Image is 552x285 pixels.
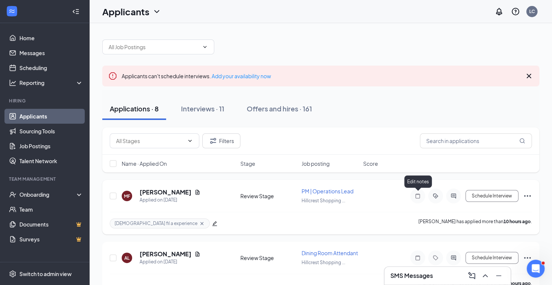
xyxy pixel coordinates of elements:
a: DocumentsCrown [19,217,83,232]
svg: Document [194,251,200,257]
h3: SMS Messages [390,272,433,280]
svg: Settings [9,270,16,278]
a: Job Postings [19,139,83,153]
iframe: Intercom live chat [527,260,545,278]
a: Sourcing Tools [19,124,83,139]
a: Home [19,31,83,45]
svg: Error [108,72,117,80]
svg: Cross [199,221,205,227]
div: Applied on [DATE] [140,196,200,204]
div: MF [124,193,130,199]
svg: ActiveTag [431,193,440,199]
input: All Job Postings [109,43,199,51]
span: Name · Applied On [122,160,167,167]
a: Applicants [19,109,83,124]
div: Interviews · 11 [181,104,224,113]
div: Review Stage [240,254,297,262]
h5: [PERSON_NAME] [140,188,191,196]
span: [DEMOGRAPHIC_DATA] fil a experience [115,220,197,227]
svg: Minimize [494,271,503,280]
a: Team [19,202,83,217]
svg: Document [194,189,200,195]
div: Reporting [19,79,84,86]
button: ChevronUp [479,270,491,282]
svg: Tag [431,255,440,261]
span: PM | Operations Lead [302,188,353,194]
button: Filter Filters [202,133,240,148]
a: Add your availability now [212,73,271,79]
span: Hillcrest Shopping ... [302,198,345,203]
svg: Analysis [9,79,16,86]
span: Score [363,160,378,167]
button: Minimize [493,270,505,282]
h5: [PERSON_NAME] [140,250,191,258]
input: All Stages [116,137,184,145]
div: Review Stage [240,192,297,200]
svg: ActiveChat [449,255,458,261]
a: Messages [19,45,83,60]
a: Talent Network [19,153,83,168]
svg: ChevronDown [202,44,208,50]
svg: Ellipses [523,191,532,200]
div: Onboarding [19,191,77,198]
div: Hiring [9,98,82,104]
input: Search in applications [420,133,532,148]
svg: Note [413,255,422,261]
svg: WorkstreamLogo [8,7,16,15]
svg: ComposeMessage [467,271,476,280]
button: Schedule Interview [465,190,518,202]
button: Schedule Interview [465,252,518,264]
svg: ActiveChat [449,193,458,199]
svg: Note [413,193,422,199]
button: ComposeMessage [466,270,478,282]
svg: Filter [209,136,218,145]
svg: Cross [524,72,533,80]
div: AL [124,255,130,261]
svg: Collapse [72,8,79,15]
a: Scheduling [19,60,83,75]
div: Edit notes [404,175,432,188]
svg: QuestionInfo [511,7,520,16]
span: edit [212,221,217,226]
div: Switch to admin view [19,270,72,278]
span: Applicants can't schedule interviews. [122,73,271,79]
h1: Applicants [102,5,149,18]
svg: ChevronUp [481,271,490,280]
span: Stage [240,160,255,167]
div: Offers and hires · 161 [247,104,312,113]
span: Job posting [302,160,330,167]
a: SurveysCrown [19,232,83,247]
svg: Notifications [495,7,503,16]
div: LC [529,8,535,15]
svg: UserCheck [9,191,16,198]
svg: MagnifyingGlass [519,138,525,144]
svg: ChevronDown [187,138,193,144]
div: Applied on [DATE] [140,258,200,266]
div: Applications · 8 [110,104,159,113]
span: Hillcrest Shopping ... [302,260,345,265]
span: Dining Room Attendant [302,250,358,256]
p: [PERSON_NAME] has applied more than . [418,218,532,228]
svg: ChevronDown [152,7,161,16]
div: Team Management [9,176,82,182]
b: 10 hours ago [503,219,531,224]
svg: Ellipses [523,253,532,262]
